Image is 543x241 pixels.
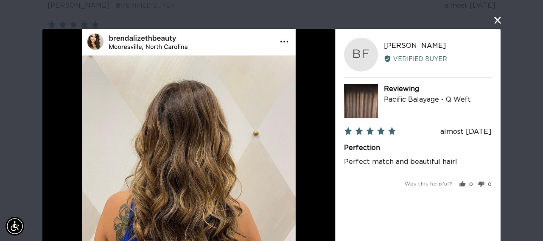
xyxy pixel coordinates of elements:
[440,128,492,135] span: almost [DATE]
[344,156,492,169] p: Perfect match and beautiful hair!
[384,42,446,49] span: [PERSON_NAME]
[384,97,471,103] a: Pacific Balayage - Q Weft
[384,55,492,64] div: Verified Buyer
[475,181,492,188] button: No
[344,84,378,118] img: Pacific Balayage - Q Weft
[384,84,492,95] div: Reviewing
[344,143,492,152] h2: Perfection
[459,181,473,188] button: Yes
[344,38,378,72] div: BF
[493,15,503,25] button: close this modal window
[405,182,452,187] span: Was this helpful?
